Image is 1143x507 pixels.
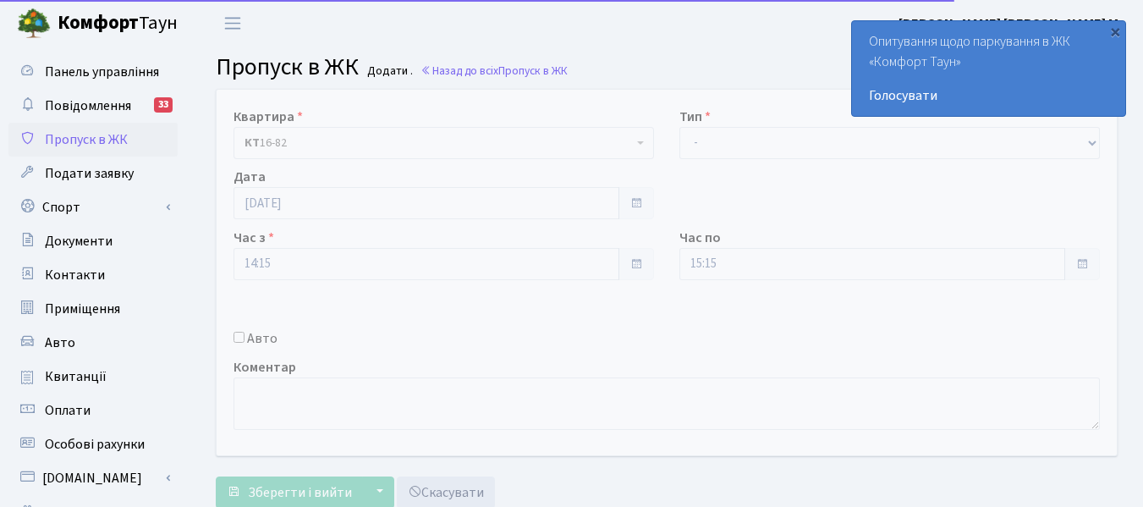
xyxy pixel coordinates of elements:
b: [PERSON_NAME] [PERSON_NAME] М. [898,14,1123,33]
span: Зберегти і вийти [248,483,352,502]
span: Повідомлення [45,96,131,115]
span: Контакти [45,266,105,284]
span: Приміщення [45,300,120,318]
span: Пропуск в ЖК [45,130,128,149]
b: КТ [245,135,260,152]
a: [DOMAIN_NAME] [8,461,178,495]
a: Подати заявку [8,157,178,190]
span: Подати заявку [45,164,134,183]
span: Пропуск в ЖК [498,63,568,79]
div: 33 [154,97,173,113]
label: Авто [247,328,278,349]
a: Повідомлення33 [8,89,178,123]
b: Комфорт [58,9,139,36]
span: Таун [58,9,178,38]
small: Додати . [364,64,413,79]
a: Назад до всіхПропуск в ЖК [420,63,568,79]
a: Контакти [8,258,178,292]
span: Документи [45,232,113,251]
a: Приміщення [8,292,178,326]
div: Опитування щодо паркування в ЖК «Комфорт Таун» [852,21,1125,116]
a: Оплати [8,394,178,427]
a: Спорт [8,190,178,224]
label: Час з [234,228,274,248]
a: Панель управління [8,55,178,89]
span: Квитанції [45,367,107,386]
span: Авто [45,333,75,352]
a: Квитанції [8,360,178,394]
label: Дата [234,167,266,187]
span: Пропуск в ЖК [216,50,359,84]
label: Квартира [234,107,303,127]
label: Час по [679,228,721,248]
a: Пропуск в ЖК [8,123,178,157]
div: × [1107,23,1124,40]
label: Тип [679,107,711,127]
span: Особові рахунки [45,435,145,454]
a: [PERSON_NAME] [PERSON_NAME] М. [898,14,1123,34]
span: <b>КТ</b>&nbsp;&nbsp;&nbsp;&nbsp;16-82 [245,135,633,152]
img: logo.png [17,7,51,41]
span: <b>КТ</b>&nbsp;&nbsp;&nbsp;&nbsp;16-82 [234,127,654,159]
button: Переключити навігацію [212,9,254,37]
label: Коментар [234,357,296,377]
span: Панель управління [45,63,159,81]
a: Особові рахунки [8,427,178,461]
span: Оплати [45,401,91,420]
a: Голосувати [869,85,1108,106]
a: Авто [8,326,178,360]
a: Документи [8,224,178,258]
